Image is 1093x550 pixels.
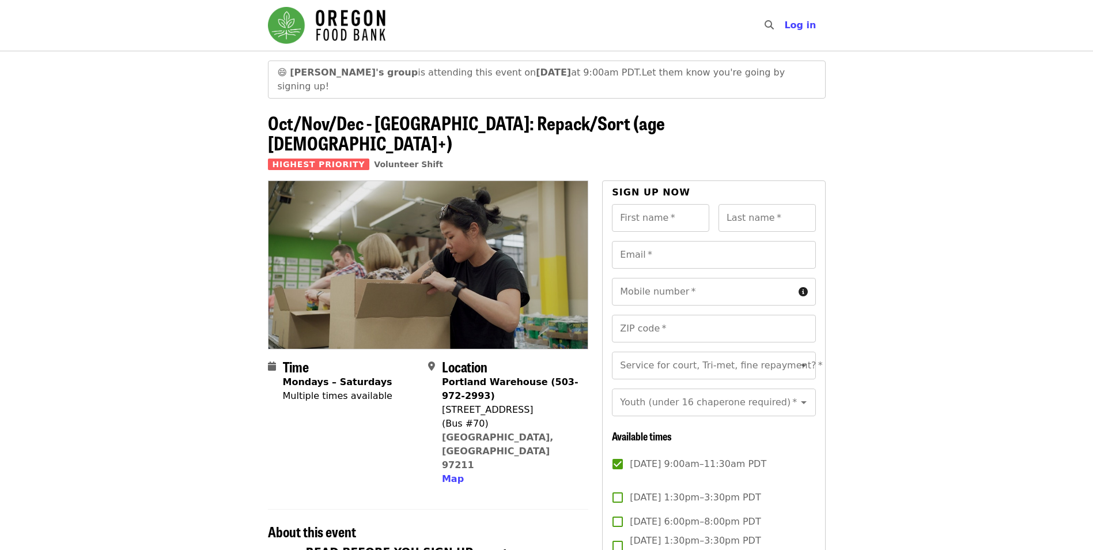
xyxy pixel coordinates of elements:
[612,428,672,443] span: Available times
[268,181,588,348] img: Oct/Nov/Dec - Portland: Repack/Sort (age 8+) organized by Oregon Food Bank
[442,432,554,470] a: [GEOGRAPHIC_DATA], [GEOGRAPHIC_DATA] 97211
[268,361,276,372] i: calendar icon
[796,394,812,410] button: Open
[765,20,774,31] i: search icon
[775,14,825,37] button: Log in
[612,187,690,198] span: Sign up now
[784,20,816,31] span: Log in
[268,109,665,156] span: Oct/Nov/Dec - [GEOGRAPHIC_DATA]: Repack/Sort (age [DEMOGRAPHIC_DATA]+)
[283,389,392,403] div: Multiple times available
[612,278,793,306] input: Mobile number
[442,376,578,401] strong: Portland Warehouse (503-972-2993)
[536,67,571,78] strong: [DATE]
[630,491,761,504] span: [DATE] 1:30pm–3:30pm PDT
[718,204,816,232] input: Last name
[612,315,815,342] input: ZIP code
[781,12,790,39] input: Search
[442,356,487,376] span: Location
[442,472,464,486] button: Map
[442,473,464,484] span: Map
[612,241,815,269] input: Email
[630,457,766,471] span: [DATE] 9:00am–11:30am PDT
[428,361,435,372] i: map-marker-alt icon
[268,7,385,44] img: Oregon Food Bank - Home
[278,67,288,78] span: grinning face emoji
[796,357,812,374] button: Open
[290,67,418,78] strong: [PERSON_NAME]'s group
[283,356,309,376] span: Time
[612,204,709,232] input: First name
[268,521,356,541] span: About this event
[374,160,443,169] a: Volunteer Shift
[799,287,808,297] i: circle-info icon
[442,417,579,431] div: (Bus #70)
[442,403,579,417] div: [STREET_ADDRESS]
[630,515,761,529] span: [DATE] 6:00pm–8:00pm PDT
[283,376,392,387] strong: Mondays – Saturdays
[290,67,641,78] span: is attending this event on at 9:00am PDT.
[268,159,370,170] span: Highest Priority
